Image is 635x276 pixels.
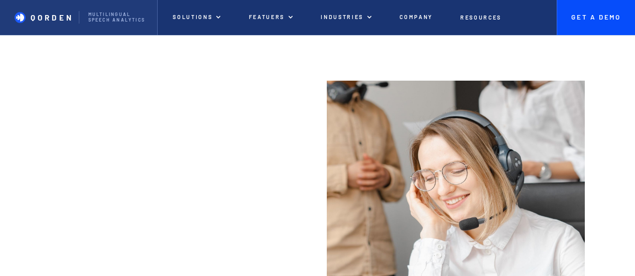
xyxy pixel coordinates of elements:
[88,12,148,23] p: Multilingual Speech analytics
[31,13,73,22] p: QORDEN
[173,14,212,21] p: Solutions
[321,14,363,21] p: Industries
[460,15,501,21] p: Resources
[249,14,285,21] p: Featuers
[400,14,433,21] p: Company
[571,14,621,22] p: Get A Demo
